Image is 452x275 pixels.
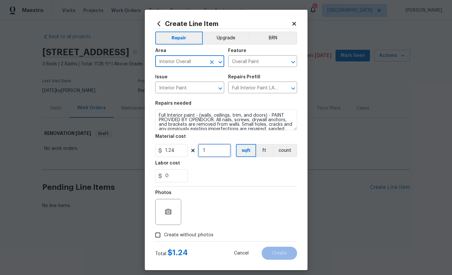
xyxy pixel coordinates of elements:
[289,58,298,67] button: Open
[155,20,291,27] h2: Create Line Item
[228,48,246,53] h5: Feature
[155,249,188,257] div: Total
[216,84,225,93] button: Open
[203,32,249,45] button: Upgrade
[164,232,213,239] span: Create without photos
[216,58,225,67] button: Open
[207,58,216,67] button: Clear
[155,48,166,53] h5: Area
[155,134,186,139] h5: Material cost
[236,144,256,157] button: sqft
[155,161,180,165] h5: Labor cost
[289,84,298,93] button: Open
[234,251,249,256] span: Cancel
[228,75,260,79] h5: Repairs Prefill
[256,144,273,157] button: ft
[168,249,188,256] span: $ 1.24
[155,190,171,195] h5: Photos
[155,110,297,130] textarea: Full Interior paint - (walls, ceilings, trim, and doors) - PAINT PROVIDED BY OPENDOOR. All nails,...
[155,32,203,45] button: Repair
[272,251,287,256] span: Create
[155,75,168,79] h5: Issue
[273,144,297,157] button: count
[249,32,297,45] button: BRN
[262,247,297,260] button: Create
[155,101,191,106] h5: Repairs needed
[224,247,259,260] button: Cancel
